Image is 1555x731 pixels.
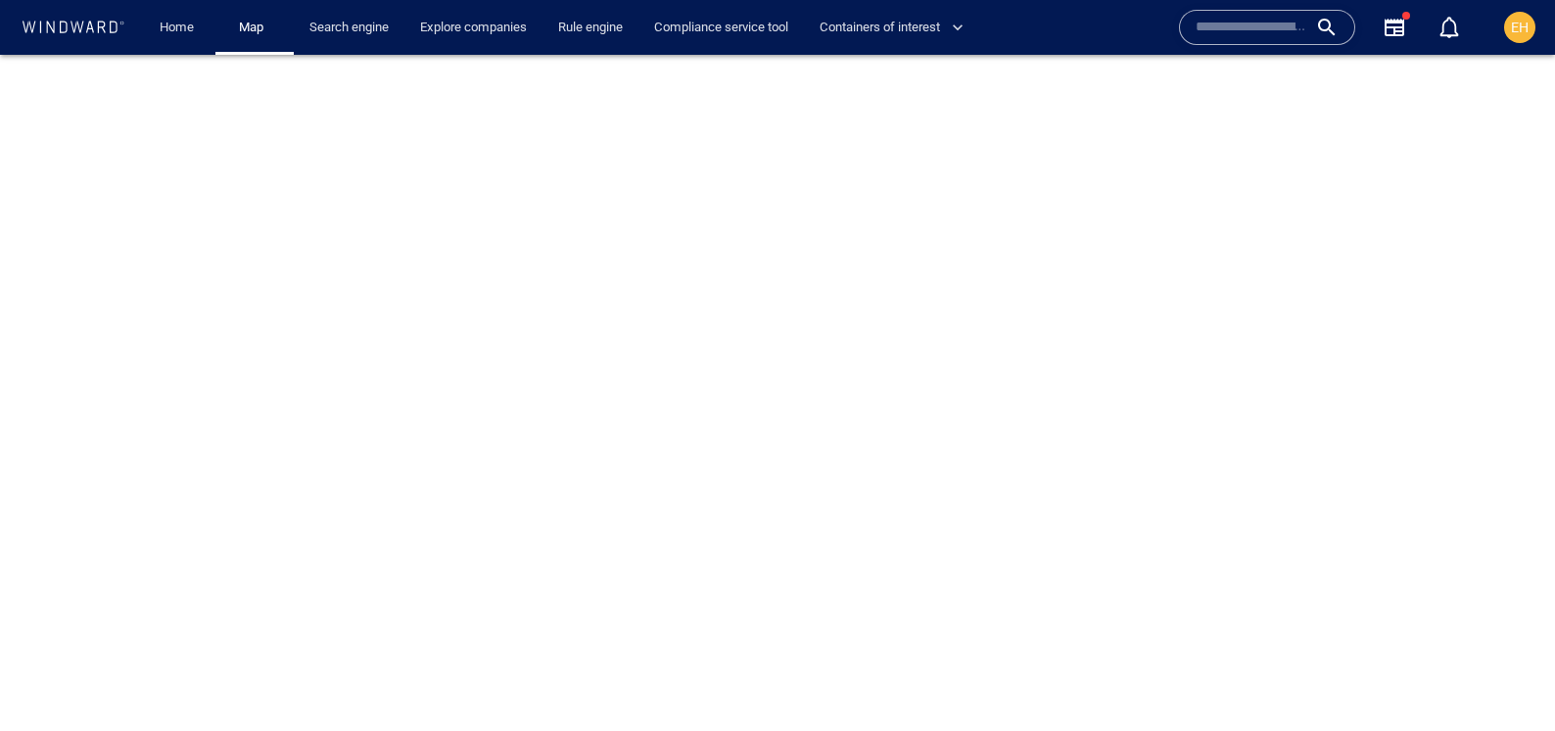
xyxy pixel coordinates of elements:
[1511,20,1529,35] span: EH
[412,11,535,45] a: Explore companies
[1472,643,1540,716] iframe: Chat
[302,11,397,45] a: Search engine
[550,11,631,45] a: Rule engine
[820,17,964,39] span: Containers of interest
[1437,16,1461,39] div: Notification center
[231,11,278,45] a: Map
[145,11,208,45] button: Home
[152,11,202,45] a: Home
[812,11,980,45] button: Containers of interest
[1500,8,1539,47] button: EH
[646,11,796,45] a: Compliance service tool
[223,11,286,45] button: Map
